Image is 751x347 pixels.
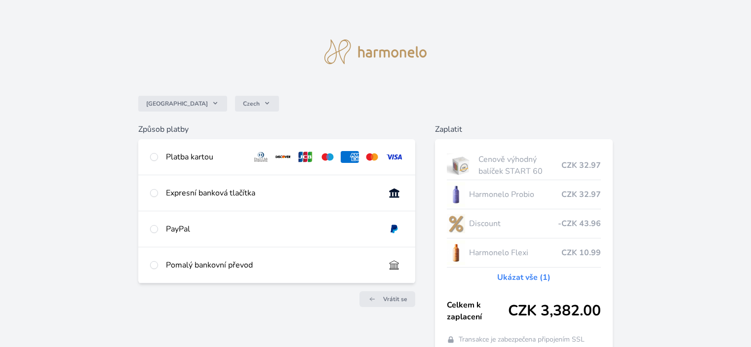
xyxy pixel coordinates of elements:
[497,271,551,283] a: Ukázat vše (1)
[478,154,561,177] span: Cenově výhodný balíček START 60
[166,259,377,271] div: Pomalý bankovní převod
[385,187,403,199] img: onlineBanking_CZ.svg
[385,259,403,271] img: bankTransfer_IBAN.svg
[558,218,601,230] span: -CZK 43.96
[341,151,359,163] img: amex.svg
[469,247,561,259] span: Harmonelo Flexi
[447,299,508,323] span: Celkem k zaplacení
[383,295,407,303] span: Vrátit se
[435,123,613,135] h6: Zaplatit
[469,218,557,230] span: Discount
[508,302,601,320] span: CZK 3,382.00
[359,291,415,307] a: Vrátit se
[166,223,377,235] div: PayPal
[274,151,292,163] img: discover.svg
[252,151,270,163] img: diners.svg
[385,223,403,235] img: paypal.svg
[146,100,208,108] span: [GEOGRAPHIC_DATA]
[138,96,227,112] button: [GEOGRAPHIC_DATA]
[235,96,279,112] button: Czech
[324,39,427,64] img: logo.svg
[385,151,403,163] img: visa.svg
[561,247,601,259] span: CZK 10.99
[561,159,601,171] span: CZK 32.97
[561,189,601,200] span: CZK 32.97
[447,240,466,265] img: CLEAN_FLEXI_se_stinem_x-hi_(1)-lo.jpg
[447,153,475,178] img: start.jpg
[447,211,466,236] img: discount-lo.png
[166,187,377,199] div: Expresní banková tlačítka
[243,100,260,108] span: Czech
[318,151,337,163] img: maestro.svg
[363,151,381,163] img: mc.svg
[469,189,561,200] span: Harmonelo Probio
[166,151,244,163] div: Platba kartou
[138,123,415,135] h6: Způsob platby
[296,151,315,163] img: jcb.svg
[447,182,466,207] img: CLEAN_PROBIO_se_stinem_x-lo.jpg
[459,335,585,345] span: Transakce je zabezpečena připojením SSL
